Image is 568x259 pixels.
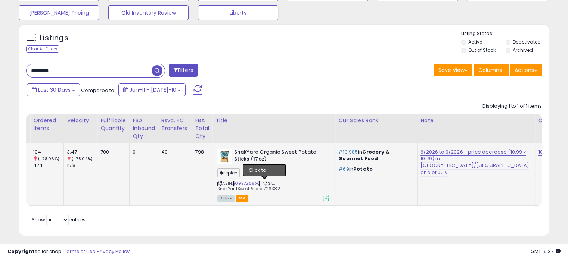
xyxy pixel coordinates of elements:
[72,156,93,162] small: (-78.04%)
[478,66,502,74] span: Columns
[38,156,59,162] small: (-78.06%)
[538,148,550,156] a: 10.23
[338,165,349,173] span: #69
[420,117,532,124] div: Note
[215,117,332,124] div: Title
[338,166,412,173] p: in
[133,149,152,155] div: 0
[33,117,60,132] div: Ordered Items
[97,248,130,255] a: Privacy Policy
[420,148,529,176] a: 6/2026 to 9/2026 - price decrease (10.99 > 10.79) in [GEOGRAPHIC_DATA]/[GEOGRAPHIC_DATA] end of July
[38,86,71,94] span: Last 30 Days
[512,47,533,53] label: Archived
[27,83,80,96] button: Last 30 Days
[531,248,561,255] span: 2025-08-10 19:37 GMT
[338,117,414,124] div: Cur Sales Rank
[26,45,59,53] div: Clear All Filters
[33,162,63,169] div: 474
[169,64,198,77] button: Filters
[32,216,86,223] span: Show: entries
[338,148,389,162] span: Grocery & Gourmet Food
[67,149,97,155] div: 3.47
[100,117,126,132] div: Fulfillable Quantity
[217,180,280,192] span: | SKU: SnakYardSweetPotato1726382
[217,195,235,202] span: All listings currently available for purchase on Amazon
[338,149,412,162] p: in
[474,64,509,76] button: Columns
[512,39,540,45] label: Deactivated
[118,83,186,96] button: Jun-11 - [DATE]-10
[81,87,115,94] span: Compared to:
[161,149,186,155] div: 40
[338,148,358,155] span: #13,985
[64,248,96,255] a: Terms of Use
[468,47,496,53] label: Out of Stock
[482,103,542,110] div: Displaying 1 to 1 of 1 items
[538,117,553,124] div: Cost
[434,64,472,76] button: Save View
[217,149,232,164] img: 41s1ydLVF-L._SL40_.jpg
[7,248,130,255] div: seller snap | |
[236,195,248,202] span: FBA
[510,64,542,76] button: Actions
[468,39,482,45] label: Active
[217,168,240,177] span: replen
[108,5,189,20] button: Old Inventory Review
[67,117,94,124] div: Velocity
[198,5,278,20] button: Liberty
[195,149,207,155] div: 798
[100,149,124,155] div: 700
[133,117,155,140] div: FBA inbound Qty
[461,30,549,37] p: Listing States:
[195,117,209,140] div: FBA Total Qty
[67,162,97,169] div: 15.8
[161,117,189,132] div: Rsvd. FC Transfers
[217,149,329,200] div: ASIN:
[234,149,325,164] b: SnakYard Organic Sweet Potato Sticks (17oz)
[233,180,260,187] a: B09Z7Z69XC
[130,86,176,94] span: Jun-11 - [DATE]-10
[353,165,373,173] span: Potato
[33,149,63,155] div: 104
[40,33,68,43] h5: Listings
[7,248,35,255] strong: Copyright
[19,5,99,20] button: [PERSON_NAME] Pricing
